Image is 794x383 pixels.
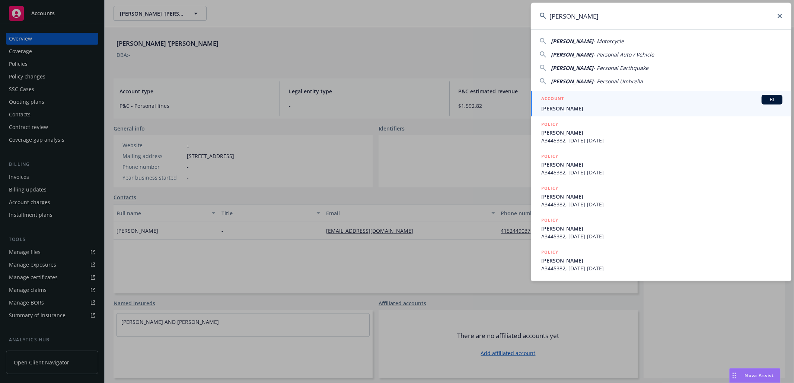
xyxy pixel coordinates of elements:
span: [PERSON_NAME] [541,161,782,168]
h5: POLICY [541,216,558,224]
h5: POLICY [541,248,558,256]
a: ACCOUNTBI[PERSON_NAME] [531,91,791,116]
a: POLICY[PERSON_NAME]A3445382, [DATE]-[DATE] [531,116,791,148]
span: [PERSON_NAME] [551,38,593,45]
a: POLICY[PERSON_NAME]A3445382, [DATE]-[DATE] [531,244,791,276]
span: [PERSON_NAME] [541,129,782,136]
span: A3445382, [DATE]-[DATE] [541,168,782,176]
span: A3445382, [DATE]-[DATE] [541,264,782,272]
h5: ACCOUNT [541,95,564,104]
span: [PERSON_NAME] [541,104,782,112]
span: - Personal Umbrella [593,78,643,85]
span: [PERSON_NAME] [551,64,593,71]
span: - Motorcycle [593,38,624,45]
span: [PERSON_NAME] [551,78,593,85]
span: [PERSON_NAME] [541,225,782,232]
a: POLICY[PERSON_NAME]A3445382, [DATE]-[DATE] [531,212,791,244]
span: A3445382, [DATE]-[DATE] [541,200,782,208]
span: [PERSON_NAME] [551,51,593,58]
span: A3445382, [DATE]-[DATE] [541,136,782,144]
div: Drag to move [730,368,739,383]
span: [PERSON_NAME] [541,257,782,264]
a: POLICY[PERSON_NAME]A3445382, [DATE]-[DATE] [531,180,791,212]
a: POLICY[PERSON_NAME]A3445382, [DATE]-[DATE] [531,148,791,180]
span: - Personal Auto / Vehicle [593,51,654,58]
input: Search... [531,3,791,29]
h5: POLICY [541,120,558,128]
button: Nova Assist [729,368,781,383]
span: - Personal Earthquake [593,64,648,71]
h5: POLICY [541,152,558,160]
span: [PERSON_NAME] [541,193,782,200]
span: A3445382, [DATE]-[DATE] [541,232,782,240]
span: BI [765,96,779,103]
span: Nova Assist [745,372,774,379]
h5: POLICY [541,184,558,192]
